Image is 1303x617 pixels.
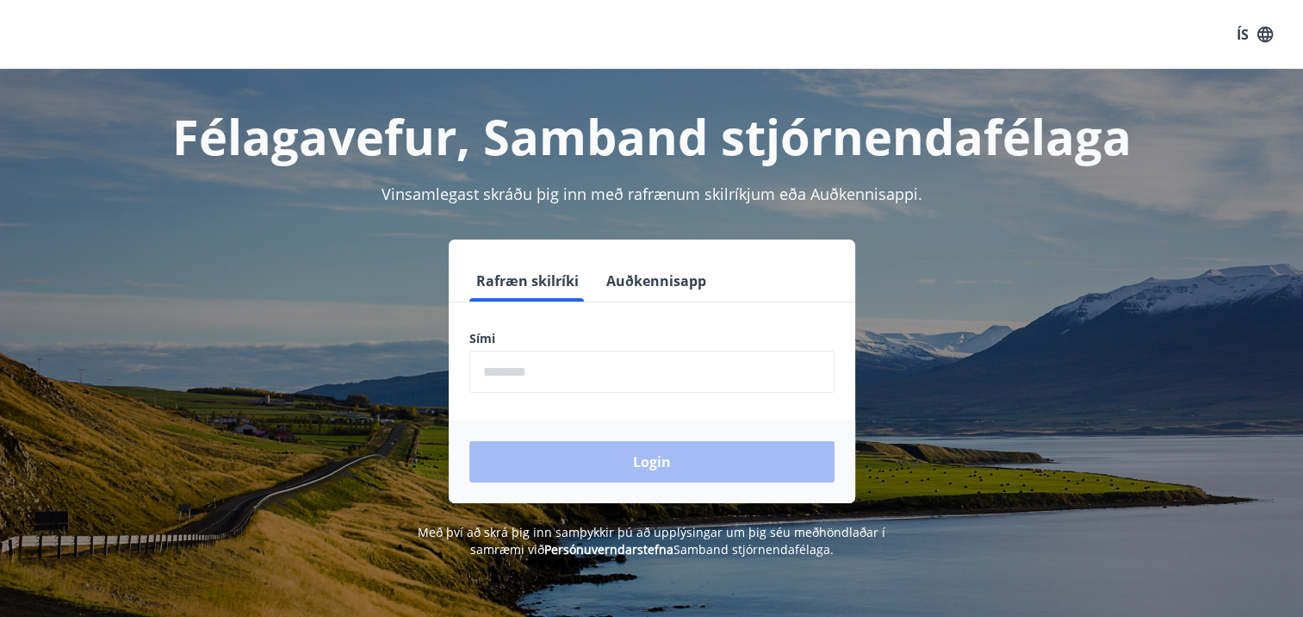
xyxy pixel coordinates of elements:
h1: Félagavefur, Samband stjórnendafélaga [53,103,1251,169]
button: ÍS [1227,19,1282,50]
span: Með því að skrá þig inn samþykkir þú að upplýsingar um þig séu meðhöndlaðar í samræmi við Samband... [418,524,885,558]
label: Sími [469,330,835,347]
span: Vinsamlegast skráðu þig inn með rafrænum skilríkjum eða Auðkennisappi. [382,184,922,204]
button: Rafræn skilríki [469,260,586,302]
button: Auðkennisapp [599,260,713,302]
a: Persónuverndarstefna [544,541,673,558]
